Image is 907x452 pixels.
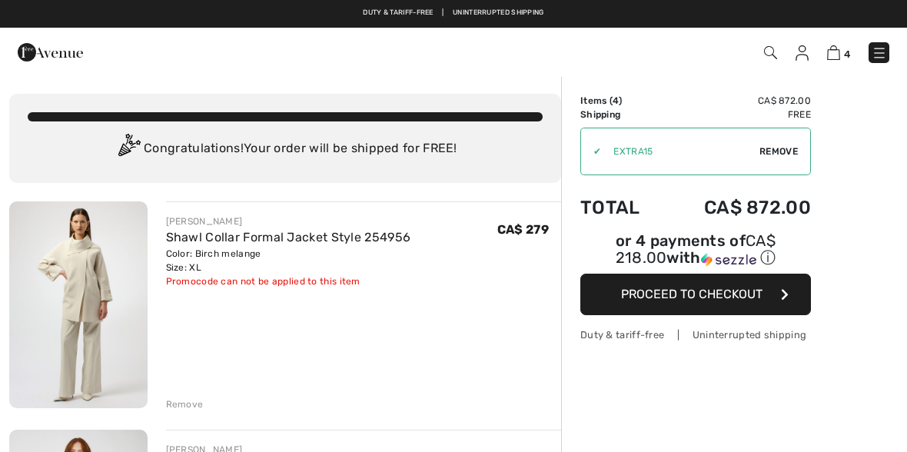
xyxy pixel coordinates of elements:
td: Items ( ) [580,94,663,108]
span: Remove [759,145,798,158]
button: Proceed to Checkout [580,274,811,315]
td: Shipping [580,108,663,121]
td: Total [580,181,663,234]
div: or 4 payments of with [580,234,811,268]
input: Promo code [601,128,759,174]
a: Shawl Collar Formal Jacket Style 254956 [166,230,411,244]
img: Sezzle [701,253,756,267]
td: CA$ 872.00 [663,181,811,234]
img: Congratulation2.svg [113,134,144,165]
div: ✔ [581,145,601,158]
img: Shopping Bag [827,45,840,60]
div: Remove [166,397,204,411]
div: Promocode can not be applied to this item [166,274,411,288]
img: Menu [872,45,887,61]
div: [PERSON_NAME] [166,214,411,228]
span: CA$ 279 [497,222,549,237]
span: 4 [844,48,850,60]
div: Duty & tariff-free | Uninterrupted shipping [580,327,811,342]
span: CA$ 218.00 [616,231,776,267]
td: Free [663,108,811,121]
img: My Info [796,45,809,61]
img: Search [764,46,777,59]
img: Shawl Collar Formal Jacket Style 254956 [9,201,148,408]
img: 1ère Avenue [18,37,83,68]
div: or 4 payments ofCA$ 218.00withSezzle Click to learn more about Sezzle [580,234,811,274]
div: Congratulations! Your order will be shipped for FREE! [28,134,543,165]
td: CA$ 872.00 [663,94,811,108]
span: Proceed to Checkout [621,287,762,301]
a: 4 [827,43,850,61]
div: Color: Birch melange Size: XL [166,247,411,274]
span: 4 [613,95,619,106]
a: 1ère Avenue [18,44,83,58]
